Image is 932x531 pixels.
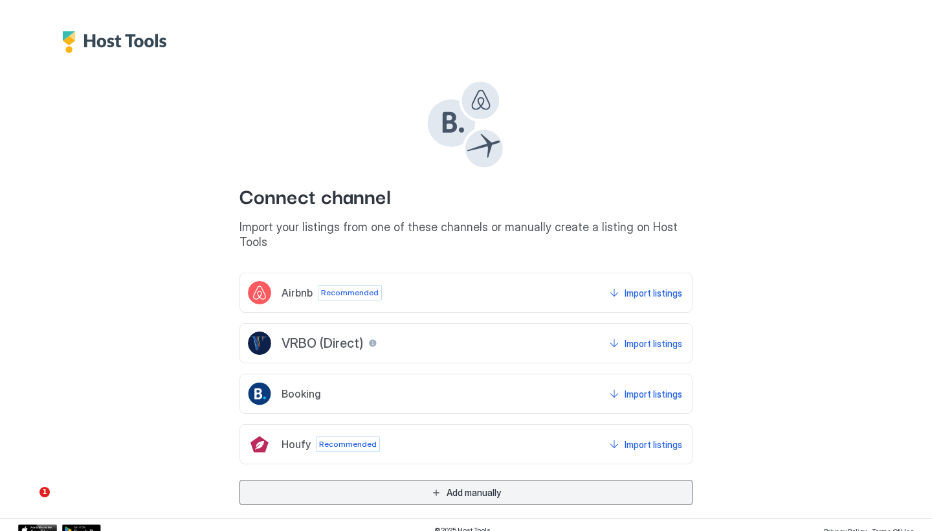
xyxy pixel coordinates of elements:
[282,438,311,451] span: Houfy
[625,337,682,350] div: Import listings
[625,438,682,451] div: Import listings
[62,31,173,53] div: Host Tools Logo
[239,220,693,249] span: Import your listings from one of these channels or manually create a listing on Host Tools
[447,486,501,499] div: Add manually
[239,480,693,505] button: Add manually
[321,287,379,299] span: Recommended
[319,438,377,450] span: Recommended
[282,335,363,352] span: VRBO (Direct)
[607,382,684,405] button: Import listings
[39,487,50,497] span: 1
[282,387,321,400] span: Booking
[282,286,313,299] span: Airbnb
[607,332,684,355] button: Import listings
[607,281,684,304] button: Import listings
[625,387,682,401] div: Import listings
[13,487,44,518] iframe: Intercom live chat
[239,181,693,210] span: Connect channel
[607,433,684,456] button: Import listings
[625,286,682,300] div: Import listings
